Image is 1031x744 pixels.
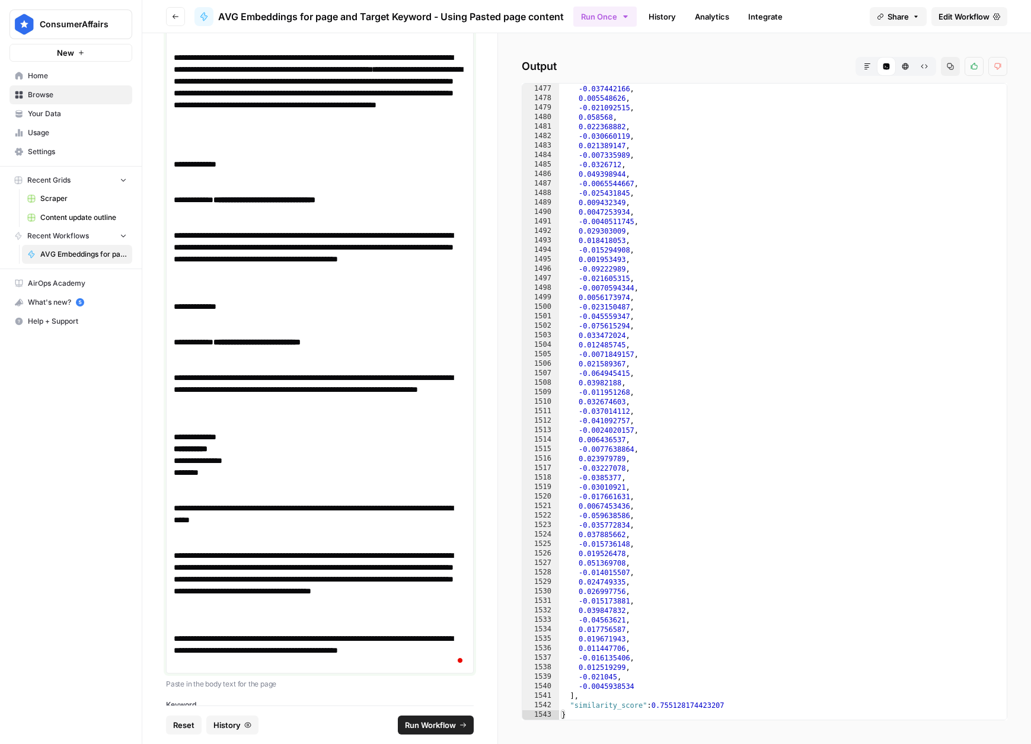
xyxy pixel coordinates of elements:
div: 1541 [522,691,559,701]
a: Usage [9,123,132,142]
div: 1487 [522,179,559,189]
a: AirOps Academy [9,274,132,293]
button: History [206,716,258,735]
div: 1533 [522,615,559,625]
button: Run Once [573,7,637,27]
p: Paste in the body text for the page [166,678,474,690]
div: 1497 [522,274,559,283]
div: 1530 [522,587,559,596]
div: 1517 [522,464,559,473]
button: New [9,44,132,62]
div: 1505 [522,350,559,359]
a: Home [9,66,132,85]
div: 1493 [522,236,559,245]
div: 1528 [522,568,559,577]
div: 1538 [522,663,559,672]
span: Recent Grids [27,175,71,186]
div: 1537 [522,653,559,663]
div: 1507 [522,369,559,378]
a: 5 [76,298,84,306]
div: 1525 [522,539,559,549]
span: ConsumerAffairs [40,18,111,30]
div: 1496 [522,264,559,274]
span: Content update outline [40,212,127,223]
button: Recent Workflows [9,227,132,245]
div: 1523 [522,521,559,530]
button: Help + Support [9,312,132,331]
div: 1511 [522,407,559,416]
span: Run Workflow [405,719,456,731]
span: AVG Embeddings for page and Target Keyword - Using Pasted page content [40,249,127,260]
div: 1520 [522,492,559,502]
button: What's new? 5 [9,293,132,312]
button: Share [870,7,927,26]
button: Run Workflow [398,716,474,735]
div: 1477 [522,84,559,94]
div: 1478 [522,94,559,103]
div: 1515 [522,445,559,454]
img: ConsumerAffairs Logo [14,14,35,35]
a: Settings [9,142,132,161]
text: 5 [78,299,81,305]
span: Share [888,11,909,23]
div: 1500 [522,302,559,312]
div: 1491 [522,217,559,226]
span: New [57,47,74,59]
div: 1535 [522,634,559,644]
div: 1484 [522,151,559,160]
div: 1514 [522,435,559,445]
a: Integrate [741,7,790,26]
div: 1494 [522,245,559,255]
button: Reset [166,716,202,735]
div: 1498 [522,283,559,293]
a: Scraper [22,189,132,208]
label: Keyword [166,700,474,710]
a: AVG Embeddings for page and Target Keyword - Using Pasted page content [22,245,132,264]
div: 1499 [522,293,559,302]
div: 1482 [522,132,559,141]
div: 1518 [522,473,559,483]
div: 1519 [522,483,559,492]
div: 1481 [522,122,559,132]
a: Content update outline [22,208,132,227]
span: AVG Embeddings for page and Target Keyword - Using Pasted page content [218,9,564,24]
div: 1529 [522,577,559,587]
div: 1510 [522,397,559,407]
a: Analytics [688,7,736,26]
div: 1542 [522,701,559,710]
span: Scraper [40,193,127,204]
div: 1479 [522,103,559,113]
div: 1489 [522,198,559,207]
button: Recent Grids [9,171,132,189]
span: Your Data [28,108,127,119]
a: AVG Embeddings for page and Target Keyword - Using Pasted page content [194,7,564,26]
div: 1524 [522,530,559,539]
div: 1504 [522,340,559,350]
span: Usage [28,127,127,138]
span: Settings [28,146,127,157]
div: 1526 [522,549,559,558]
span: Reset [173,719,194,731]
div: 1540 [522,682,559,691]
div: 1534 [522,625,559,634]
div: 1527 [522,558,559,568]
div: 1506 [522,359,559,369]
a: Edit Workflow [931,7,1007,26]
a: History [641,7,683,26]
div: 1495 [522,255,559,264]
div: 1480 [522,113,559,122]
div: 1522 [522,511,559,521]
span: AirOps Academy [28,278,127,289]
div: 1512 [522,416,559,426]
span: Home [28,71,127,81]
div: 1531 [522,596,559,606]
a: Your Data [9,104,132,123]
div: 1501 [522,312,559,321]
div: 1543 [522,710,559,720]
div: 1502 [522,321,559,331]
div: 1509 [522,388,559,397]
a: Browse [9,85,132,104]
div: 1516 [522,454,559,464]
button: Workspace: ConsumerAffairs [9,9,132,39]
span: Help + Support [28,316,127,327]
